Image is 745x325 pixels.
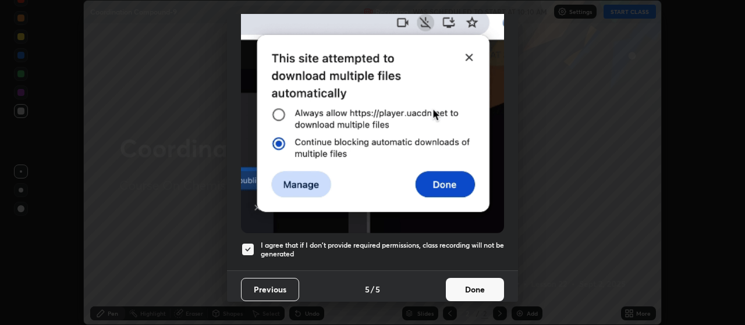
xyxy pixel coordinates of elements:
[241,278,299,301] button: Previous
[375,283,380,295] h4: 5
[446,278,504,301] button: Done
[371,283,374,295] h4: /
[261,241,504,259] h5: I agree that if I don't provide required permissions, class recording will not be generated
[365,283,370,295] h4: 5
